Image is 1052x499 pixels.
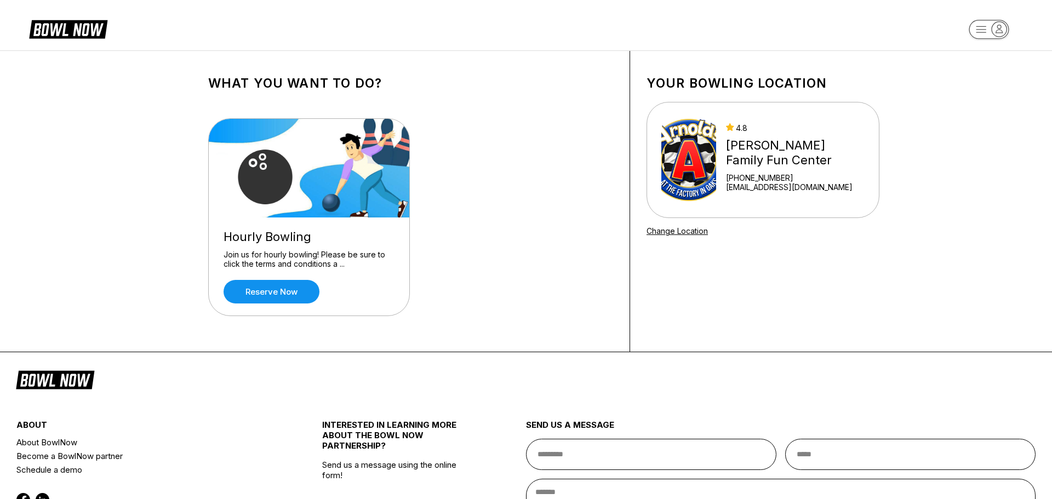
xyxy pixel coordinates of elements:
[726,182,865,192] a: [EMAIL_ADDRESS][DOMAIN_NAME]
[224,280,319,303] a: Reserve now
[647,226,708,236] a: Change Location
[16,449,271,463] a: Become a BowlNow partner
[224,230,395,244] div: Hourly Bowling
[661,119,716,201] img: Arnold's Family Fun Center
[16,420,271,435] div: about
[726,123,865,133] div: 4.8
[726,173,865,182] div: [PHONE_NUMBER]
[16,435,271,449] a: About BowlNow
[526,420,1036,439] div: send us a message
[208,76,613,91] h1: What you want to do?
[726,138,865,168] div: [PERSON_NAME] Family Fun Center
[224,250,395,269] div: Join us for hourly bowling! Please be sure to click the terms and conditions a ...
[322,420,475,460] div: INTERESTED IN LEARNING MORE ABOUT THE BOWL NOW PARTNERSHIP?
[16,463,271,477] a: Schedule a demo
[209,119,410,217] img: Hourly Bowling
[647,76,879,91] h1: Your bowling location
